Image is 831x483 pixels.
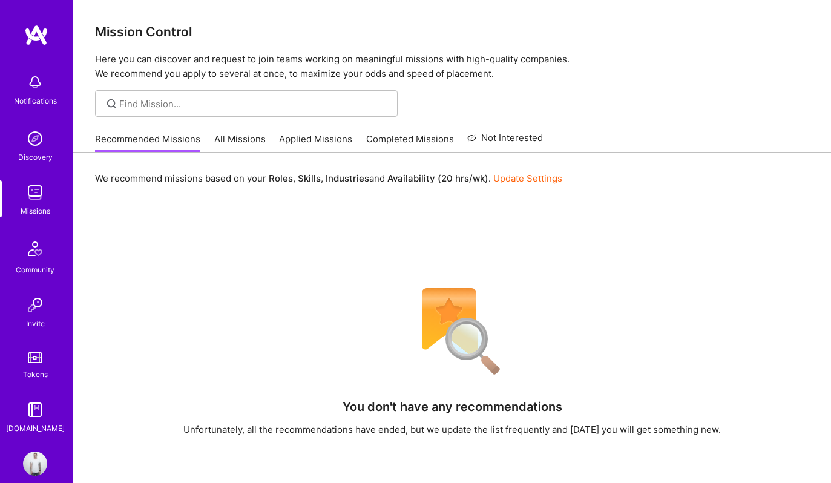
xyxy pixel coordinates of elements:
a: Update Settings [493,172,562,184]
a: Not Interested [467,131,543,153]
img: Community [21,234,50,263]
img: tokens [28,352,42,363]
h3: Mission Control [95,24,809,39]
img: Invite [23,293,47,317]
div: Invite [26,317,45,330]
img: User Avatar [23,452,47,476]
b: Industries [326,172,369,184]
h4: You don't have any recommendations [343,399,562,414]
b: Roles [269,172,293,184]
img: logo [24,24,48,46]
p: Here you can discover and request to join teams working on meaningful missions with high-quality ... [95,52,809,81]
b: Availability (20 hrs/wk) [387,172,488,184]
a: Applied Missions [279,133,352,153]
b: Skills [298,172,321,184]
div: Missions [21,205,50,217]
img: bell [23,70,47,94]
div: [DOMAIN_NAME] [6,422,65,435]
img: teamwork [23,180,47,205]
a: All Missions [214,133,266,153]
img: No Results [401,280,504,383]
img: guide book [23,398,47,422]
div: Unfortunately, all the recommendations have ended, but we update the list frequently and [DATE] y... [183,423,721,436]
a: Recommended Missions [95,133,200,153]
p: We recommend missions based on your , , and . [95,172,562,185]
input: Find Mission... [119,97,389,110]
i: icon SearchGrey [105,97,119,111]
div: Notifications [14,94,57,107]
div: Discovery [18,151,53,163]
div: Community [16,263,54,276]
a: Completed Missions [366,133,454,153]
div: Tokens [23,368,48,381]
img: discovery [23,126,47,151]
